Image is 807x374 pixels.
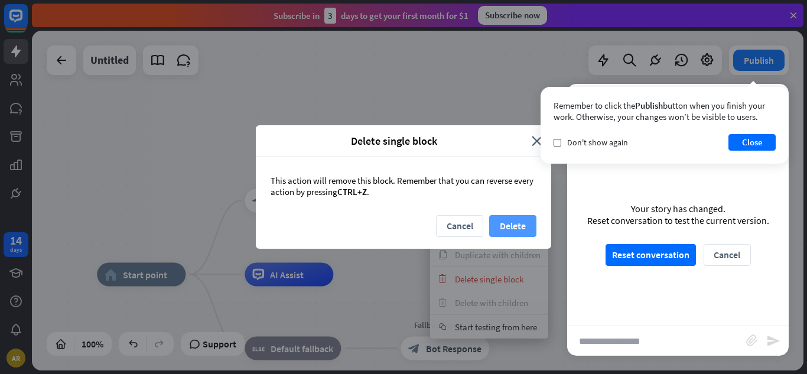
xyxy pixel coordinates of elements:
i: send [766,334,780,348]
i: block_attachment [746,334,758,346]
span: CTRL+Z [337,186,367,197]
button: Cancel [436,215,483,237]
button: Cancel [704,244,751,266]
button: Reset conversation [606,244,696,266]
span: Publish [635,100,663,111]
span: Don't show again [567,137,628,148]
span: Delete single block [265,134,523,148]
i: close [532,134,542,148]
div: This action will remove this block. Remember that you can reverse every action by pressing . [256,157,551,215]
div: Remember to click the button when you finish your work. Otherwise, your changes won’t be visible ... [554,100,776,122]
div: Your story has changed. [587,203,769,214]
button: Close [728,134,776,151]
div: Reset conversation to test the current version. [587,214,769,226]
button: Open LiveChat chat widget [9,5,45,40]
button: Delete [489,215,536,237]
